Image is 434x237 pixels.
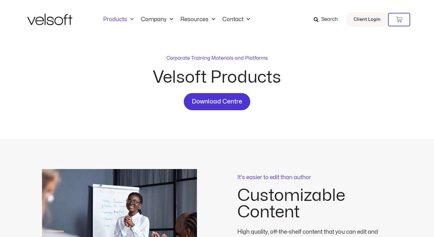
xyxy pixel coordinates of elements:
a: Client Login [346,12,388,27]
p: Corporate Training Materials and Platforms [166,55,268,62]
nav: Menu [100,16,254,23]
span: Client Login [353,16,380,24]
h2: Velsoft Products [107,69,327,86]
p: It's easier to edit than author [237,175,392,180]
a: ContactMenu Toggle [219,16,254,23]
a: CompanyMenu Toggle [137,16,177,23]
span: Download Centre [192,97,242,107]
a: ProductsMenu Toggle [100,16,137,23]
a: Download Centre [184,93,250,110]
a: ResourcesMenu Toggle [177,16,219,23]
h2: Customizable Content [237,187,392,220]
img: Velsoft Training Materials [27,14,72,25]
span: Search [321,16,338,24]
a: Search [314,14,342,25]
